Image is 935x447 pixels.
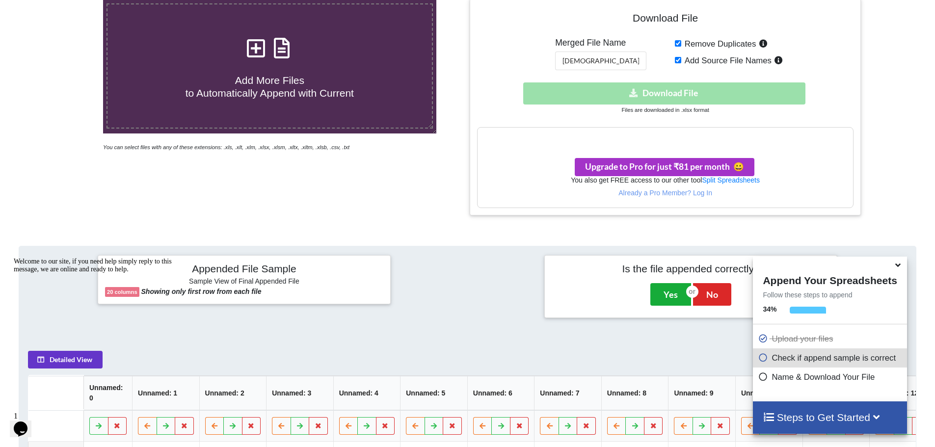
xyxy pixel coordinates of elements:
[401,376,468,410] th: Unnamed: 5
[199,376,267,410] th: Unnamed: 2
[186,75,354,98] span: Add More Files to Automatically Append with Current
[4,4,181,20] div: Welcome to our site, if you need help simply reply to this message, we are online and ready to help.
[702,176,760,184] a: Split Spreadsheets
[555,52,646,70] input: Enter File Name
[650,283,691,306] button: Yes
[478,132,853,143] h3: Your files are more than 1 MB
[555,38,646,48] h5: Merged File Name
[763,411,897,423] h4: Steps to Get Started
[585,161,744,172] span: Upgrade to Pro for just ₹81 per month
[333,376,401,410] th: Unnamed: 4
[730,161,744,172] span: smile
[668,376,736,410] th: Unnamed: 9
[103,144,349,150] i: You can select files with any of these extensions: .xls, .xlt, .xlm, .xlsx, .xlsm, .xltx, .xltm, ...
[763,305,776,313] b: 34 %
[681,39,756,49] span: Remove Duplicates
[693,283,731,306] button: No
[753,290,907,300] p: Follow these steps to append
[753,272,907,287] h4: Append Your Spreadsheets
[758,333,904,345] p: Upload your files
[735,376,802,410] th: Unnamed: 10
[575,158,754,176] button: Upgrade to Pro for just ₹81 per monthsmile
[10,408,41,437] iframe: chat widget
[552,263,830,275] h4: Is the file appended correctly?
[10,254,187,403] iframe: chat widget
[266,376,333,410] th: Unnamed: 3
[534,376,602,410] th: Unnamed: 7
[681,56,772,65] span: Add Source File Names
[758,352,904,364] p: Check if append sample is correct
[477,6,853,34] h4: Download File
[621,107,709,113] small: Files are downloaded in .xlsx format
[478,188,853,198] p: Already a Pro Member? Log In
[478,176,853,184] h6: You also get FREE access to our other tool
[105,277,383,287] h6: Sample View of Final Appended File
[467,376,534,410] th: Unnamed: 6
[601,376,668,410] th: Unnamed: 8
[758,371,904,383] p: Name & Download Your File
[105,263,383,276] h4: Appended File Sample
[141,288,262,295] b: Showing only first row from each file
[4,4,162,19] span: Welcome to our site, if you need help simply reply to this message, we are online and ready to help.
